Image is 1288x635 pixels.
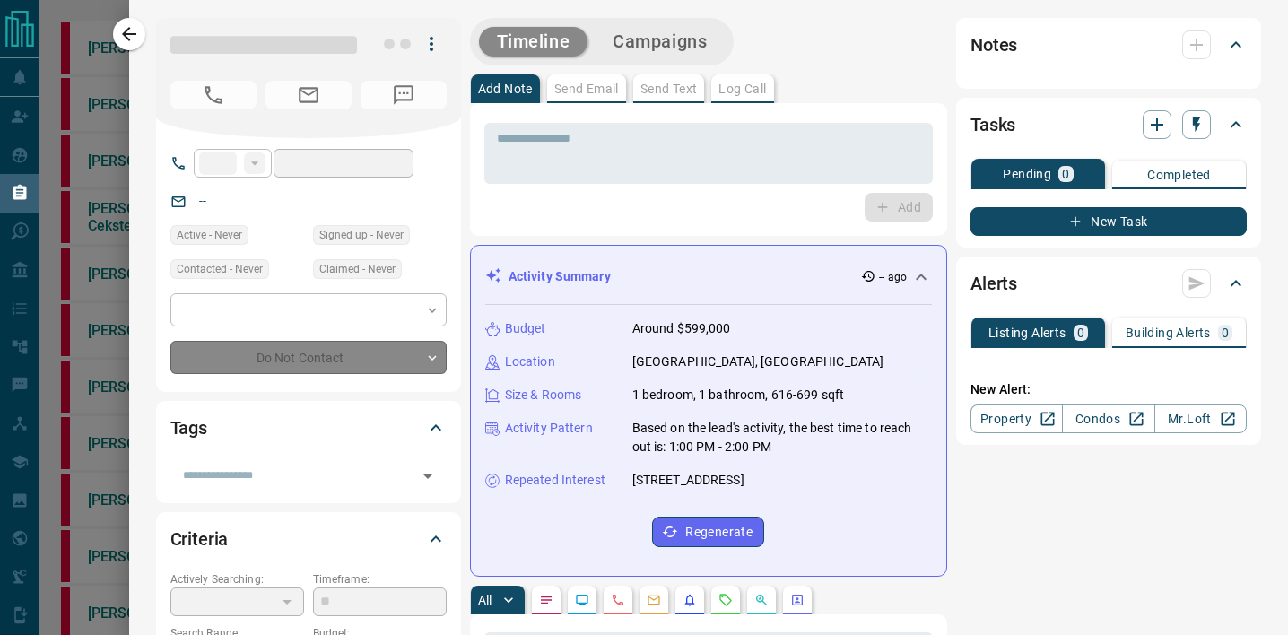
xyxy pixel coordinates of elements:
[632,386,845,404] p: 1 bedroom, 1 bathroom, 616-699 sqft
[683,593,697,607] svg: Listing Alerts
[319,226,404,244] span: Signed up - Never
[970,262,1247,305] div: Alerts
[505,352,555,371] p: Location
[505,419,593,438] p: Activity Pattern
[879,269,907,285] p: -- ago
[647,593,661,607] svg: Emails
[479,27,588,57] button: Timeline
[1062,404,1154,433] a: Condos
[1147,169,1211,181] p: Completed
[415,464,440,489] button: Open
[1222,326,1229,339] p: 0
[632,352,884,371] p: [GEOGRAPHIC_DATA], [GEOGRAPHIC_DATA]
[970,207,1247,236] button: New Task
[199,194,206,208] a: --
[970,110,1015,139] h2: Tasks
[170,525,229,553] h2: Criteria
[970,103,1247,146] div: Tasks
[265,81,352,109] span: No Email
[988,326,1066,339] p: Listing Alerts
[170,406,447,449] div: Tags
[170,341,447,374] div: Do Not Contact
[505,386,582,404] p: Size & Rooms
[970,30,1017,59] h2: Notes
[170,518,447,561] div: Criteria
[632,419,932,457] p: Based on the lead's activity, the best time to reach out is: 1:00 PM - 2:00 PM
[1077,326,1084,339] p: 0
[509,267,611,286] p: Activity Summary
[313,571,447,587] p: Timeframe:
[1154,404,1247,433] a: Mr.Loft
[505,319,546,338] p: Budget
[478,594,492,606] p: All
[177,226,242,244] span: Active - Never
[319,260,396,278] span: Claimed - Never
[170,81,257,109] span: No Number
[539,593,553,607] svg: Notes
[754,593,769,607] svg: Opportunities
[177,260,263,278] span: Contacted - Never
[1062,168,1069,180] p: 0
[970,404,1063,433] a: Property
[632,471,744,490] p: [STREET_ADDRESS]
[170,571,304,587] p: Actively Searching:
[611,593,625,607] svg: Calls
[970,269,1017,298] h2: Alerts
[652,517,764,547] button: Regenerate
[478,83,533,95] p: Add Note
[1003,168,1051,180] p: Pending
[790,593,805,607] svg: Agent Actions
[632,319,731,338] p: Around $599,000
[970,380,1247,399] p: New Alert:
[485,260,932,293] div: Activity Summary-- ago
[718,593,733,607] svg: Requests
[505,471,605,490] p: Repeated Interest
[575,593,589,607] svg: Lead Browsing Activity
[170,413,207,442] h2: Tags
[970,23,1247,66] div: Notes
[361,81,447,109] span: No Number
[1126,326,1211,339] p: Building Alerts
[595,27,725,57] button: Campaigns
